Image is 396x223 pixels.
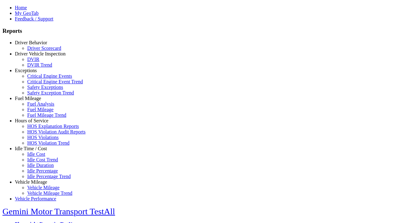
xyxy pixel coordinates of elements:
[27,85,63,90] a: Safety Exceptions
[27,62,52,68] a: DVIR Trend
[27,107,54,112] a: Fuel Mileage
[27,90,74,95] a: Safety Exception Trend
[27,129,86,134] a: HOS Violation Audit Reports
[15,11,39,16] a: My GeoTab
[15,68,37,73] a: Exceptions
[27,168,58,173] a: Idle Percentage
[27,157,58,162] a: Idle Cost Trend
[27,73,72,79] a: Critical Engine Events
[2,207,115,216] a: Gemini Motor Transport TestAll
[15,16,53,21] a: Feedback / Support
[15,96,41,101] a: Fuel Mileage
[2,28,394,34] h3: Reports
[27,163,54,168] a: Idle Duration
[27,135,58,140] a: HOS Violations
[15,5,27,10] a: Home
[27,174,71,179] a: Idle Percentage Trend
[27,190,72,196] a: Vehicle Mileage Trend
[15,196,56,201] a: Vehicle Performance
[27,46,61,51] a: Driver Scorecard
[15,51,66,56] a: Driver Vehicle Inspection
[27,124,79,129] a: HOS Explanation Reports
[27,57,39,62] a: DVIR
[27,101,54,107] a: Fuel Analysis
[27,151,45,157] a: Idle Cost
[27,185,59,190] a: Vehicle Mileage
[27,79,83,84] a: Critical Engine Event Trend
[15,40,47,45] a: Driver Behavior
[15,146,47,151] a: Idle Time / Cost
[15,179,47,185] a: Vehicle Mileage
[27,112,66,118] a: Fuel Mileage Trend
[27,140,70,146] a: HOS Violation Trend
[15,118,48,123] a: Hours of Service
